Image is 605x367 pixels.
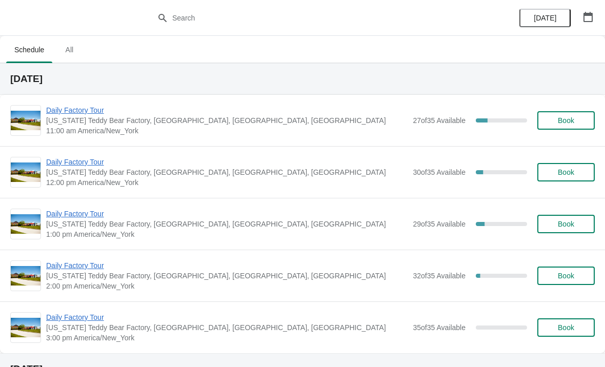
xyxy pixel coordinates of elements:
[537,215,595,233] button: Book
[413,116,466,125] span: 27 of 35 Available
[46,105,408,115] span: Daily Factory Tour
[558,116,574,125] span: Book
[46,177,408,188] span: 12:00 pm America/New_York
[537,111,595,130] button: Book
[46,281,408,291] span: 2:00 pm America/New_York
[10,74,595,84] h2: [DATE]
[534,14,556,22] span: [DATE]
[537,267,595,285] button: Book
[413,220,466,228] span: 29 of 35 Available
[46,260,408,271] span: Daily Factory Tour
[558,272,574,280] span: Book
[46,157,408,167] span: Daily Factory Tour
[413,323,466,332] span: 35 of 35 Available
[46,229,408,239] span: 1:00 pm America/New_York
[11,318,41,338] img: Daily Factory Tour | Vermont Teddy Bear Factory, Shelburne Road, Shelburne, VT, USA | 3:00 pm Ame...
[11,214,41,234] img: Daily Factory Tour | Vermont Teddy Bear Factory, Shelburne Road, Shelburne, VT, USA | 1:00 pm Ame...
[558,168,574,176] span: Book
[537,163,595,181] button: Book
[46,115,408,126] span: [US_STATE] Teddy Bear Factory, [GEOGRAPHIC_DATA], [GEOGRAPHIC_DATA], [GEOGRAPHIC_DATA]
[11,111,41,131] img: Daily Factory Tour | Vermont Teddy Bear Factory, Shelburne Road, Shelburne, VT, USA | 11:00 am Am...
[413,168,466,176] span: 30 of 35 Available
[46,167,408,177] span: [US_STATE] Teddy Bear Factory, [GEOGRAPHIC_DATA], [GEOGRAPHIC_DATA], [GEOGRAPHIC_DATA]
[56,40,82,59] span: All
[519,9,571,27] button: [DATE]
[558,323,574,332] span: Book
[413,272,466,280] span: 32 of 35 Available
[537,318,595,337] button: Book
[46,219,408,229] span: [US_STATE] Teddy Bear Factory, [GEOGRAPHIC_DATA], [GEOGRAPHIC_DATA], [GEOGRAPHIC_DATA]
[46,312,408,322] span: Daily Factory Tour
[11,162,41,182] img: Daily Factory Tour | Vermont Teddy Bear Factory, Shelburne Road, Shelburne, VT, USA | 12:00 pm Am...
[46,126,408,136] span: 11:00 am America/New_York
[172,9,454,27] input: Search
[46,209,408,219] span: Daily Factory Tour
[11,266,41,286] img: Daily Factory Tour | Vermont Teddy Bear Factory, Shelburne Road, Shelburne, VT, USA | 2:00 pm Ame...
[6,40,52,59] span: Schedule
[46,333,408,343] span: 3:00 pm America/New_York
[558,220,574,228] span: Book
[46,322,408,333] span: [US_STATE] Teddy Bear Factory, [GEOGRAPHIC_DATA], [GEOGRAPHIC_DATA], [GEOGRAPHIC_DATA]
[46,271,408,281] span: [US_STATE] Teddy Bear Factory, [GEOGRAPHIC_DATA], [GEOGRAPHIC_DATA], [GEOGRAPHIC_DATA]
